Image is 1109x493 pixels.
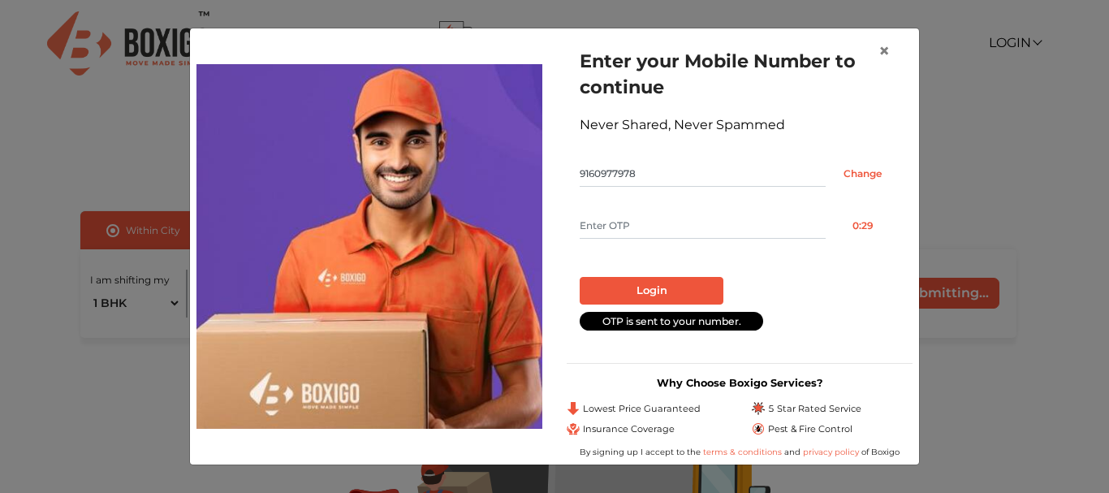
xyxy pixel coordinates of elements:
[826,161,900,187] input: Change
[567,377,913,389] h3: Why Choose Boxigo Services?
[826,213,900,239] button: 0:29
[580,277,723,305] button: Login
[196,64,542,428] img: relocation-img
[768,402,861,416] span: 5 Star Rated Service
[580,312,763,331] div: OTP is sent to your number.
[567,446,913,458] div: By signing up I accept to the and of Boxigo
[580,48,900,100] h1: Enter your Mobile Number to continue
[583,422,675,436] span: Insurance Coverage
[878,39,890,63] span: ×
[583,402,701,416] span: Lowest Price Guaranteed
[768,422,852,436] span: Pest & Fire Control
[580,161,826,187] input: Mobile No
[580,213,826,239] input: Enter OTP
[580,115,900,135] div: Never Shared, Never Spammed
[800,447,861,457] a: privacy policy
[703,447,784,457] a: terms & conditions
[865,28,903,74] button: Close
